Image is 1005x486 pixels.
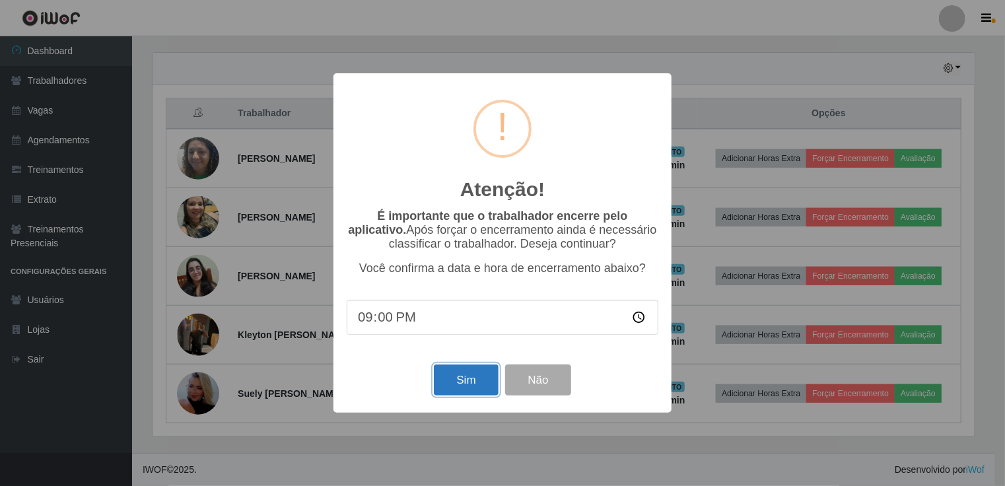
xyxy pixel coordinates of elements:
b: É importante que o trabalhador encerre pelo aplicativo. [348,209,627,236]
button: Não [505,364,571,396]
p: Após forçar o encerramento ainda é necessário classificar o trabalhador. Deseja continuar? [347,209,658,251]
p: Você confirma a data e hora de encerramento abaixo? [347,261,658,275]
button: Sim [434,364,498,396]
h2: Atenção! [460,178,545,201]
